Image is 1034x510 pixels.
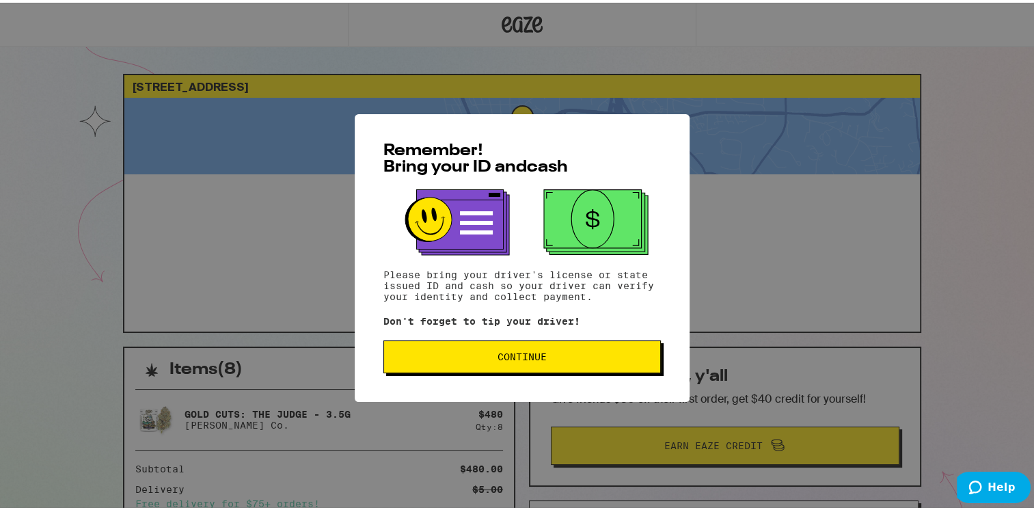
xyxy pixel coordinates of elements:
button: Continue [383,338,661,371]
p: Don't forget to tip your driver! [383,313,661,324]
span: Continue [498,349,547,359]
iframe: Opens a widget where you can find more information [957,469,1031,503]
span: Remember! Bring your ID and cash [383,140,568,173]
p: Please bring your driver's license or state issued ID and cash so your driver can verify your ide... [383,267,661,299]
